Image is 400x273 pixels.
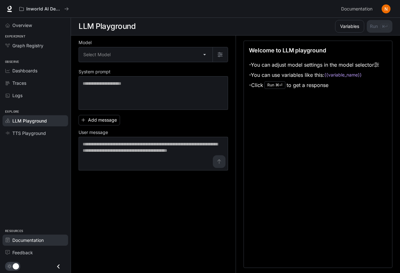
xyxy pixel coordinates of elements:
button: Close drawer [51,260,66,273]
a: Dashboards [3,65,68,76]
a: Logs [3,90,68,101]
p: Inworld AI Demos [26,6,62,12]
li: - Click to get a response [249,80,379,90]
div: Run [264,81,285,89]
a: Feedback [3,247,68,258]
p: Model [79,40,92,45]
span: Documentation [341,5,372,13]
a: LLM Playground [3,115,68,126]
button: Add message [79,115,120,125]
span: Overview [12,22,32,29]
p: User message [79,130,108,135]
a: Documentation [3,235,68,246]
span: Traces [12,80,26,86]
span: TTS Playground [12,130,46,136]
li: - You can use variables like this: [249,70,379,80]
p: ⌘⏎ [276,83,283,87]
code: {{variable_name}} [324,72,362,78]
a: Documentation [339,3,377,15]
span: Feedback [12,249,33,256]
p: Welcome to LLM playground [249,46,326,55]
a: TTS Playground [3,128,68,139]
span: Dashboards [12,67,37,74]
span: Documentation [12,237,44,243]
button: All workspaces [16,3,72,15]
span: Select Model [83,51,111,58]
div: Select Model [79,47,213,62]
span: Graph Registry [12,42,43,49]
li: - You can adjust model settings in the model selector [249,60,379,70]
a: Overview [3,20,68,31]
span: Logs [12,92,22,99]
img: User avatar [382,4,390,13]
button: User avatar [380,3,392,15]
a: Traces [3,77,68,89]
p: System prompt [79,70,111,74]
span: Dark mode toggle [13,263,19,270]
button: Variables [335,20,364,33]
span: LLM Playground [12,117,47,124]
a: Graph Registry [3,40,68,51]
h1: LLM Playground [79,20,136,33]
